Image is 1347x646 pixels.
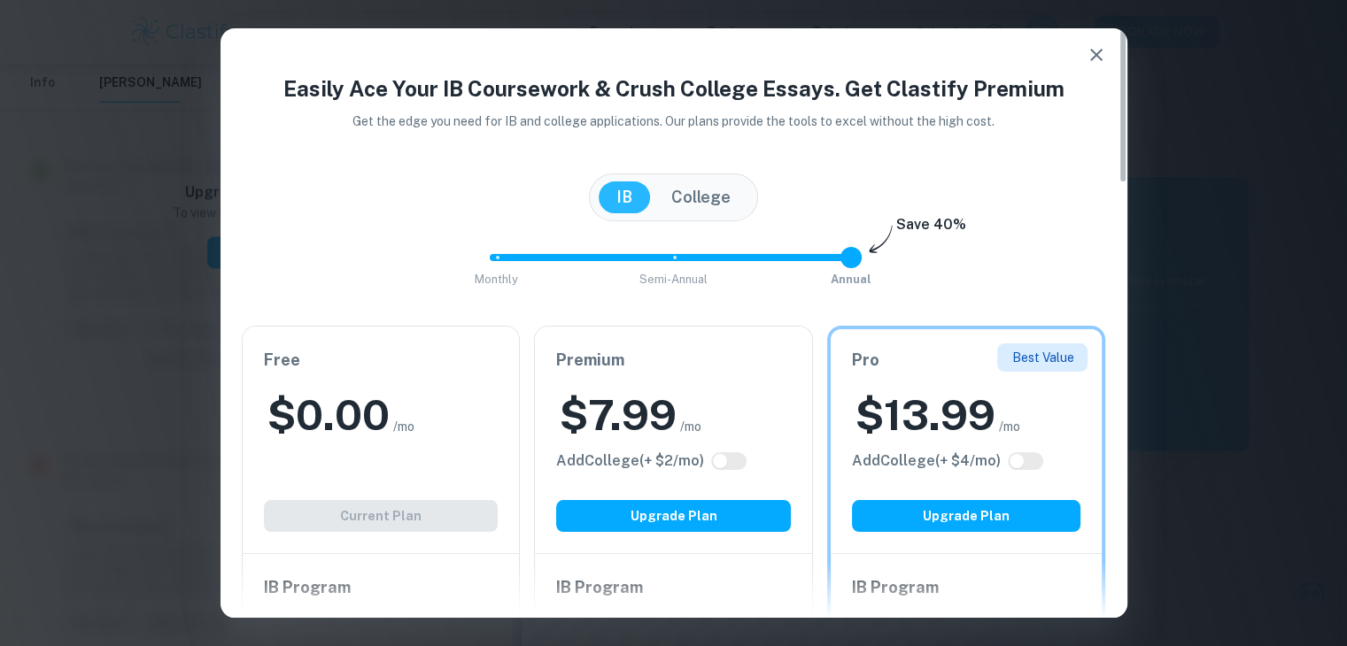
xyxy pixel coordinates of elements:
[560,387,677,443] h2: $ 7.99
[556,450,704,472] h6: Click to see all the additional College features.
[475,273,518,286] span: Monthly
[556,500,791,532] button: Upgrade Plan
[852,348,1081,373] h6: Pro
[556,348,791,373] h6: Premium
[328,112,1019,131] p: Get the edge you need for IB and college applications. Our plans provide the tools to excel witho...
[852,500,1081,532] button: Upgrade Plan
[896,214,966,244] h6: Save 40%
[267,387,390,443] h2: $ 0.00
[599,181,650,213] button: IB
[852,450,1001,472] h6: Click to see all the additional College features.
[999,417,1020,436] span: /mo
[639,273,708,286] span: Semi-Annual
[855,387,995,443] h2: $ 13.99
[831,273,871,286] span: Annual
[1011,348,1073,367] p: Best Value
[869,225,893,255] img: subscription-arrow.svg
[393,417,414,436] span: /mo
[680,417,701,436] span: /mo
[654,181,748,213] button: College
[264,348,499,373] h6: Free
[242,73,1106,104] h4: Easily Ace Your IB Coursework & Crush College Essays. Get Clastify Premium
